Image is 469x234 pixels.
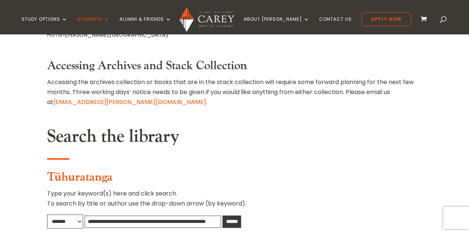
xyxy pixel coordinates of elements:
a: [EMAIL_ADDRESS][PERSON_NAME][DOMAIN_NAME] [53,98,206,106]
h3: Tūhuratanga [47,170,422,188]
a: Alumni & Friends [119,17,171,34]
img: Carey Baptist College [179,7,234,32]
span: » [47,31,168,39]
a: Home [47,31,63,39]
span: [PERSON_NAME][GEOGRAPHIC_DATA] [65,31,168,39]
p: Type your keyword(s) here and click search. To search by title or author use the drop-down arrow ... [47,188,422,214]
a: Study Options [22,17,67,34]
a: About [PERSON_NAME] [244,17,310,34]
h3: Accessing Archives and Stack Collection [47,59,422,77]
p: Accessing the archives collection or books that are in the stack collection will require some for... [47,77,422,107]
a: Apply Now [361,12,411,26]
a: Contact Us [319,17,352,34]
a: Students [77,17,110,34]
h2: Search the library [47,126,422,151]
